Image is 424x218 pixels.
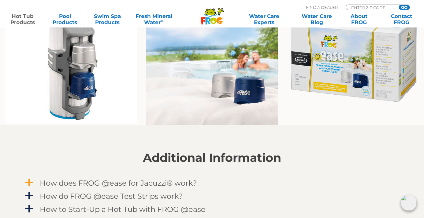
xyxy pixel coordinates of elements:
[133,13,174,25] a: Fresh MineralWater∞
[306,5,338,10] p: Find A Dealer
[24,151,400,165] h2: Additional Information
[91,13,124,25] a: Swim SpaProducts
[40,179,197,187] h4: How does FROG @ease for Jacuzzi® work?
[287,10,419,104] img: @Ease_Jacuzzi_FaceLeft
[24,204,400,215] a: a How to Start-Up a Hot Tub with FROG @ease
[401,195,417,211] img: openIcon
[24,177,400,189] a: a How does FROG @ease for Jacuzzi® work?
[161,19,163,23] sup: ∞
[6,13,39,25] a: Hot TubProducts
[24,204,34,213] span: a
[5,10,137,124] img: 12
[24,191,400,202] a: a How do FROG @ease Test Strips work?
[343,13,376,25] a: AboutFROG
[146,10,278,125] img: for jacuzzi
[24,178,34,187] span: a
[300,13,333,25] a: Water CareBlog
[40,192,183,200] h4: How do FROG @ease Test Strips work?
[24,191,34,200] span: a
[399,5,410,10] input: GO
[48,13,81,25] a: PoolProducts
[40,205,206,213] h4: How to Start-Up a Hot Tub with FROG @ease
[237,13,291,25] a: Water CareExperts
[385,13,418,25] a: ContactFROG
[351,5,392,10] input: Zip Code Form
